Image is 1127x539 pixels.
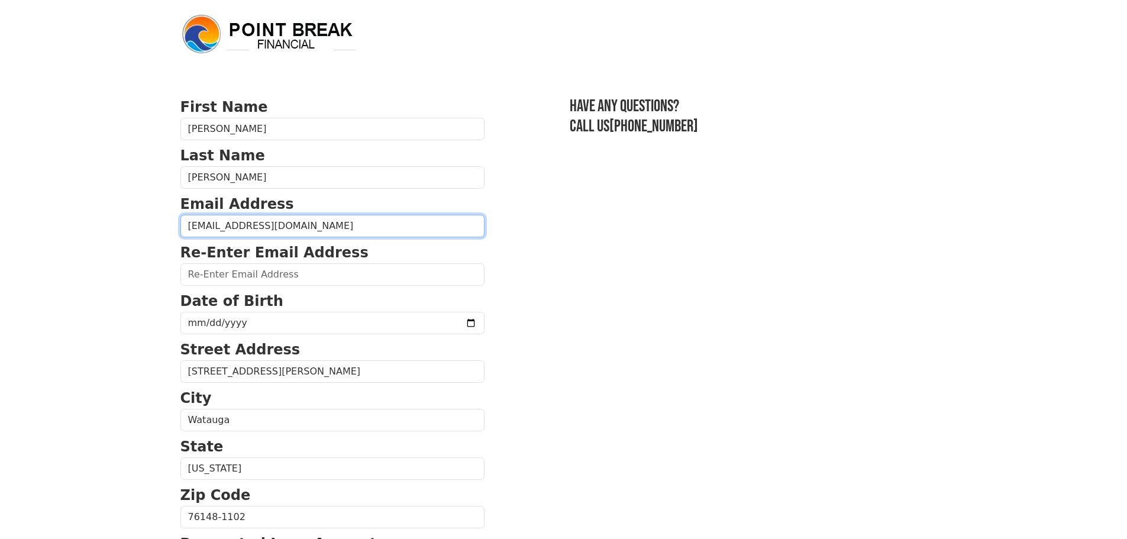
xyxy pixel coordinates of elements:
strong: Email Address [180,196,294,212]
input: City [180,409,485,431]
strong: Street Address [180,341,301,358]
strong: Date of Birth [180,293,283,309]
strong: First Name [180,99,268,115]
img: logo.png [180,13,358,56]
strong: Zip Code [180,487,251,504]
strong: Re-Enter Email Address [180,244,369,261]
input: Street Address [180,360,485,383]
a: [PHONE_NUMBER] [609,117,698,136]
strong: Last Name [180,147,265,164]
h3: Call us [570,117,947,137]
input: Zip Code [180,506,485,528]
strong: State [180,438,224,455]
input: First Name [180,118,485,140]
h3: Have any questions? [570,96,947,117]
input: Email Address [180,215,485,237]
input: Re-Enter Email Address [180,263,485,286]
strong: City [180,390,212,406]
input: Last Name [180,166,485,189]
